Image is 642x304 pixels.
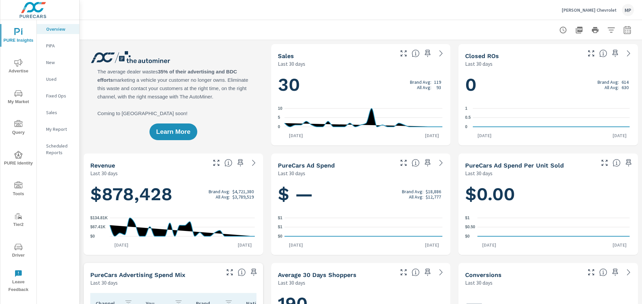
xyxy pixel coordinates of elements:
[37,74,79,84] div: Used
[232,194,254,200] p: $3,789,519
[412,268,420,276] span: A rolling 30 day total of daily Shoppers on the dealership website, averaged over the selected da...
[238,268,246,276] span: This table looks at how you compare to the amount of budget you spend per channel as opposed to y...
[465,216,470,220] text: $1
[422,267,433,278] span: Save this to your personalized report
[278,106,283,111] text: 10
[436,85,441,90] p: 93
[46,59,74,66] p: New
[149,123,197,140] button: Learn More
[622,79,629,85] p: 614
[37,141,79,158] div: Scheduled Reports
[465,73,631,96] h1: 0
[434,79,441,85] p: 119
[2,270,34,294] span: Leave Feedback
[473,132,496,139] p: [DATE]
[90,271,185,278] h5: PureCars Advertising Spend Mix
[2,120,34,136] span: Query
[622,85,629,90] p: 630
[37,41,79,51] div: PIPA
[623,158,634,168] span: Save this to your personalized report
[608,132,631,139] p: [DATE]
[621,23,634,37] button: Select Date Range
[110,242,133,248] p: [DATE]
[2,89,34,106] span: My Market
[90,169,118,177] p: Last 30 days
[605,23,618,37] button: Apply Filters
[232,189,254,194] p: $4,721,380
[562,7,617,13] p: [PERSON_NAME] Chevrolet
[90,216,108,220] text: $134.81K
[284,132,308,139] p: [DATE]
[465,52,499,59] h5: Closed ROs
[90,183,256,206] h1: $878,428
[278,124,280,129] text: 0
[284,242,308,248] p: [DATE]
[37,57,79,67] div: New
[412,159,420,167] span: Total cost of media for all PureCars channels for the selected dealership group over the selected...
[46,42,74,49] p: PIPA
[608,242,631,248] p: [DATE]
[90,225,106,230] text: $67.41K
[216,194,230,200] p: All Avg:
[420,242,444,248] p: [DATE]
[233,242,256,248] p: [DATE]
[417,85,431,90] p: All Avg:
[422,48,433,59] span: Save this to your personalized report
[46,92,74,99] p: Fixed Ops
[426,189,441,194] p: $18,886
[572,23,586,37] button: "Export Report to PDF"
[90,162,115,169] h5: Revenue
[402,189,423,194] p: Brand Avg:
[235,158,246,168] span: Save this to your personalized report
[2,212,34,229] span: Tier2
[465,234,470,239] text: $0
[599,158,610,168] button: Make Fullscreen
[2,28,34,44] span: PURE Insights
[209,189,230,194] p: Brand Avg:
[465,271,502,278] h5: Conversions
[2,182,34,198] span: Tools
[610,267,621,278] span: Save this to your personalized report
[278,234,283,239] text: $0
[398,48,409,59] button: Make Fullscreen
[278,271,356,278] h5: Average 30 Days Shoppers
[46,26,74,32] p: Overview
[605,85,619,90] p: All Avg:
[398,267,409,278] button: Make Fullscreen
[46,142,74,156] p: Scheduled Reports
[278,162,335,169] h5: PureCars Ad Spend
[586,48,597,59] button: Make Fullscreen
[622,4,634,16] div: MP
[278,52,294,59] h5: Sales
[224,267,235,278] button: Make Fullscreen
[248,267,259,278] span: Save this to your personalized report
[224,159,232,167] span: Total sales revenue over the selected date range. [Source: This data is sourced from the dealer’s...
[412,49,420,57] span: Number of vehicles sold by the dealership over the selected date range. [Source: This data is sou...
[599,268,607,276] span: The number of dealer-specified goals completed by a visitor. [Source: This data is provided by th...
[599,49,607,57] span: Number of Repair Orders Closed by the selected dealership group over the selected time range. [So...
[2,59,34,75] span: Advertise
[613,159,621,167] span: Average cost of advertising per each vehicle sold at the dealer over the selected date range. The...
[610,48,621,59] span: Save this to your personalized report
[211,158,222,168] button: Make Fullscreen
[436,48,446,59] a: See more details in report
[623,267,634,278] a: See more details in report
[588,23,602,37] button: Print Report
[278,73,444,96] h1: 30
[465,124,467,129] text: 0
[90,234,95,239] text: $0
[37,124,79,134] div: My Report
[465,115,471,120] text: 0.5
[422,158,433,168] span: Save this to your personalized report
[409,194,423,200] p: All Avg:
[90,279,118,287] p: Last 30 days
[465,225,475,230] text: $0.50
[465,162,564,169] h5: PureCars Ad Spend Per Unit Sold
[278,225,283,230] text: $1
[436,267,446,278] a: See more details in report
[420,132,444,139] p: [DATE]
[278,216,283,220] text: $1
[37,107,79,117] div: Sales
[465,106,467,111] text: 1
[2,243,34,259] span: Driver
